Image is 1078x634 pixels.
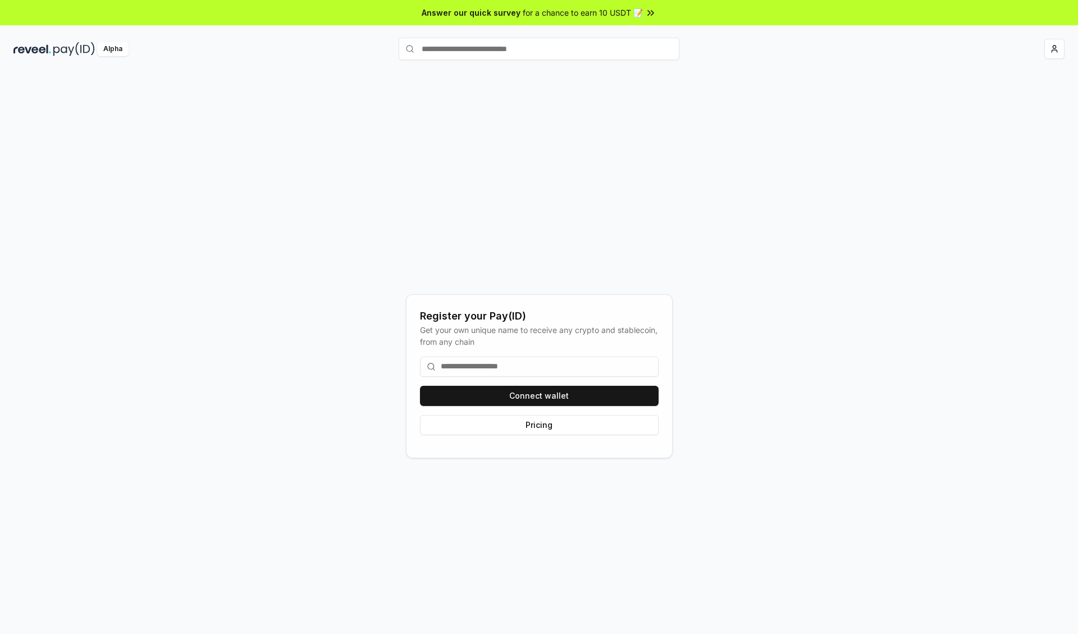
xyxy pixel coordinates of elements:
button: Pricing [420,415,659,435]
span: for a chance to earn 10 USDT 📝 [523,7,643,19]
div: Get your own unique name to receive any crypto and stablecoin, from any chain [420,324,659,348]
div: Alpha [97,42,129,56]
img: pay_id [53,42,95,56]
button: Connect wallet [420,386,659,406]
img: reveel_dark [13,42,51,56]
div: Register your Pay(ID) [420,308,659,324]
span: Answer our quick survey [422,7,520,19]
